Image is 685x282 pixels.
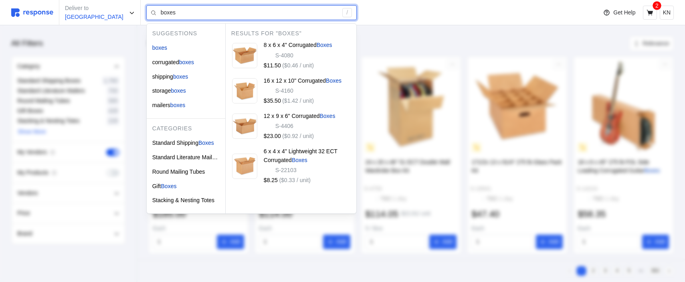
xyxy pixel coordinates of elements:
img: S-22103 [232,154,257,179]
mark: Boxes [161,183,177,189]
p: ($0.92 / unit) [282,132,314,141]
mark: boxes [171,87,186,94]
p: 2 [655,1,659,10]
mark: Boxes [317,42,332,48]
span: Stacking & Nesting Totes [152,197,214,203]
span: mailers [152,102,170,108]
div: / [342,8,352,18]
p: Get Help [613,8,635,17]
mark: Boxes [319,113,335,119]
p: $35.50 [264,97,281,105]
p: S-22103 [275,166,297,175]
p: $8.25 [264,176,278,185]
p: S-4080 [275,51,293,60]
mark: boxes [173,73,188,80]
img: svg%3e [11,8,53,17]
p: Deliver to [65,4,123,13]
span: 6 x 4 x 4" Lightweight 32 ECT Corrugated [264,148,337,163]
p: KN [663,8,671,17]
mark: boxes [179,59,194,65]
p: S-4406 [275,122,293,131]
span: 8 x 6 x 4" Corrugated [264,42,317,48]
p: $23.00 [264,132,281,141]
button: KN [660,6,674,20]
p: Categories [152,124,225,133]
input: Search for a product name or SKU [161,6,338,20]
span: 16 x 12 x 10" Corrugated [264,77,326,84]
span: corrugated [152,59,179,65]
span: storage [152,87,171,94]
p: $11.50 [264,61,281,70]
span: shipping [152,73,173,80]
mark: boxes [152,45,167,51]
p: ($0.46 / unit) [282,61,314,70]
mark: Boxes [326,77,341,84]
mark: Boxes [198,140,214,146]
span: Round Mailing Tubes [152,168,205,175]
p: ($0.33 / unit) [279,176,311,185]
p: Suggestions [152,29,225,38]
img: S-4160 [232,78,257,103]
img: S-4406 [232,114,257,139]
mark: boxes [170,102,185,108]
span: Standard Shipping [152,140,198,146]
span: Standard Literature Mailers [152,154,220,160]
mark: Boxes [292,157,307,163]
span: 12 x 9 x 6" Corrugated [264,113,320,119]
p: S-4160 [275,87,293,95]
p: ($1.42 / unit) [282,97,314,105]
span: Gift [152,183,161,189]
img: S-4080 [232,43,257,68]
p: Results for "boxes" [231,29,356,38]
p: [GEOGRAPHIC_DATA] [65,13,123,22]
button: Get Help [598,5,640,20]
